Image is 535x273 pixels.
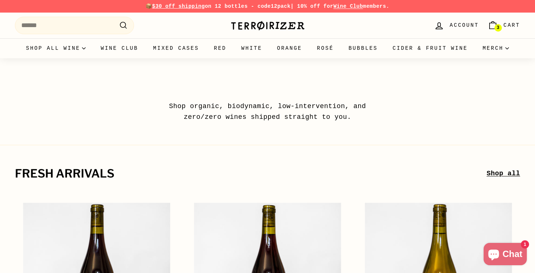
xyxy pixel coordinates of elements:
a: Wine Club [333,3,363,9]
a: Rosé [309,38,341,58]
a: Orange [270,38,309,58]
inbox-online-store-chat: Shopify online store chat [481,243,529,267]
a: Cart [483,14,525,36]
a: White [234,38,270,58]
summary: Shop all wine [19,38,93,58]
a: Bubbles [341,38,385,58]
a: Mixed Cases [146,38,206,58]
span: Cart [503,21,520,29]
strong: 12pack [271,3,290,9]
summary: Merch [475,38,516,58]
a: Account [430,14,483,36]
span: $30 off shipping [152,3,205,9]
span: 3 [497,25,499,30]
a: Wine Club [93,38,146,58]
h2: fresh arrivals [15,168,487,180]
a: Red [206,38,234,58]
p: 📦 on 12 bottles - code | 10% off for members. [15,2,520,10]
span: Account [450,21,479,29]
a: Cider & Fruit Wine [385,38,475,58]
a: Shop all [487,168,520,179]
p: Shop organic, biodynamic, low-intervention, and zero/zero wines shipped straight to you. [152,101,383,123]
